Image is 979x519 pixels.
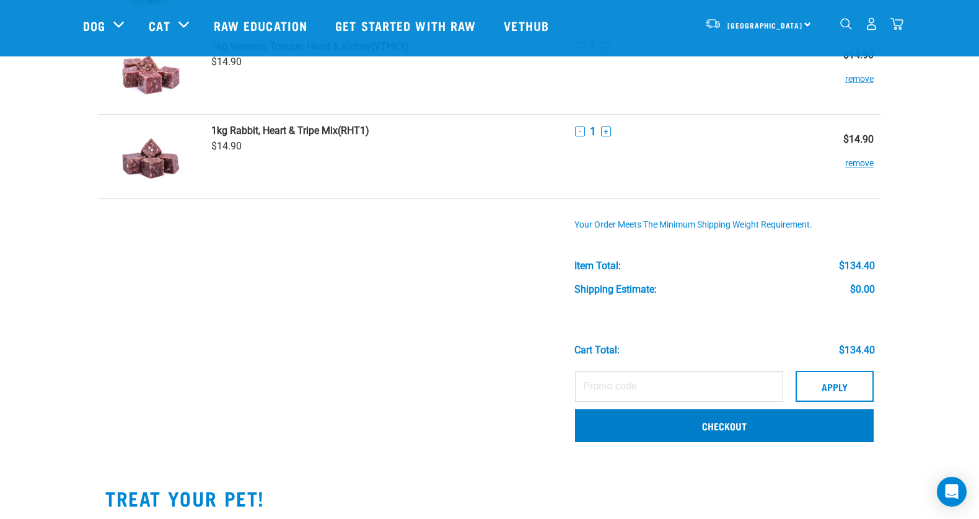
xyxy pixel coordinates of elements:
td: $14.90 [803,30,881,115]
img: van-moving.png [705,18,721,29]
div: Shipping Estimate: [574,284,657,295]
a: 1kg Rabbit, Heart & Tripe Mix(RHT1) [211,125,561,136]
a: Get started with Raw [323,1,491,50]
a: Checkout [575,409,874,441]
button: - [575,126,585,136]
div: $0.00 [850,284,875,295]
img: user.png [865,17,878,30]
button: Apply [796,371,874,402]
strong: 1kg Rabbit, Heart & Tripe Mix [211,125,338,136]
div: Your order meets the minimum shipping weight requirement. [574,220,875,230]
span: $14.90 [211,56,242,68]
span: 1 [590,125,596,138]
div: Cart total: [574,345,620,356]
td: $14.90 [803,115,881,199]
div: $134.40 [839,345,875,356]
input: Promo code [575,371,783,402]
img: home-icon@2x.png [890,17,903,30]
a: Raw Education [201,1,323,50]
span: [GEOGRAPHIC_DATA] [727,23,802,27]
img: Venison, Tongue, Heart & Kidney [119,40,183,104]
a: Dog [83,16,105,35]
button: remove [845,145,874,169]
div: $134.40 [839,260,875,272]
a: Cat [149,16,170,35]
span: $14.90 [211,140,242,152]
button: + [601,126,611,136]
div: Open Intercom Messenger [937,477,967,507]
div: Item Total: [574,260,621,272]
h2: TREAT YOUR PET! [105,487,874,509]
img: Rabbit, Heart & Tripe Mix [119,125,183,189]
img: home-icon-1@2x.png [840,18,852,30]
a: Vethub [491,1,564,50]
button: remove [845,61,874,85]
